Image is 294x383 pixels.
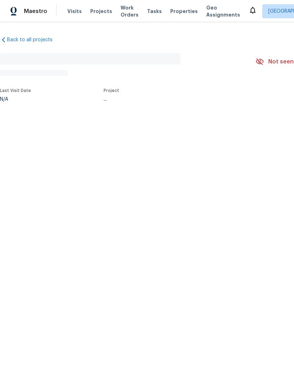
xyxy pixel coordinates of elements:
[104,97,239,102] div: ...
[67,8,82,15] span: Visits
[206,4,240,18] span: Geo Assignments
[121,4,139,18] span: Work Orders
[147,9,162,14] span: Tasks
[24,8,47,15] span: Maestro
[90,8,112,15] span: Projects
[170,8,198,15] span: Properties
[104,88,119,93] span: Project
